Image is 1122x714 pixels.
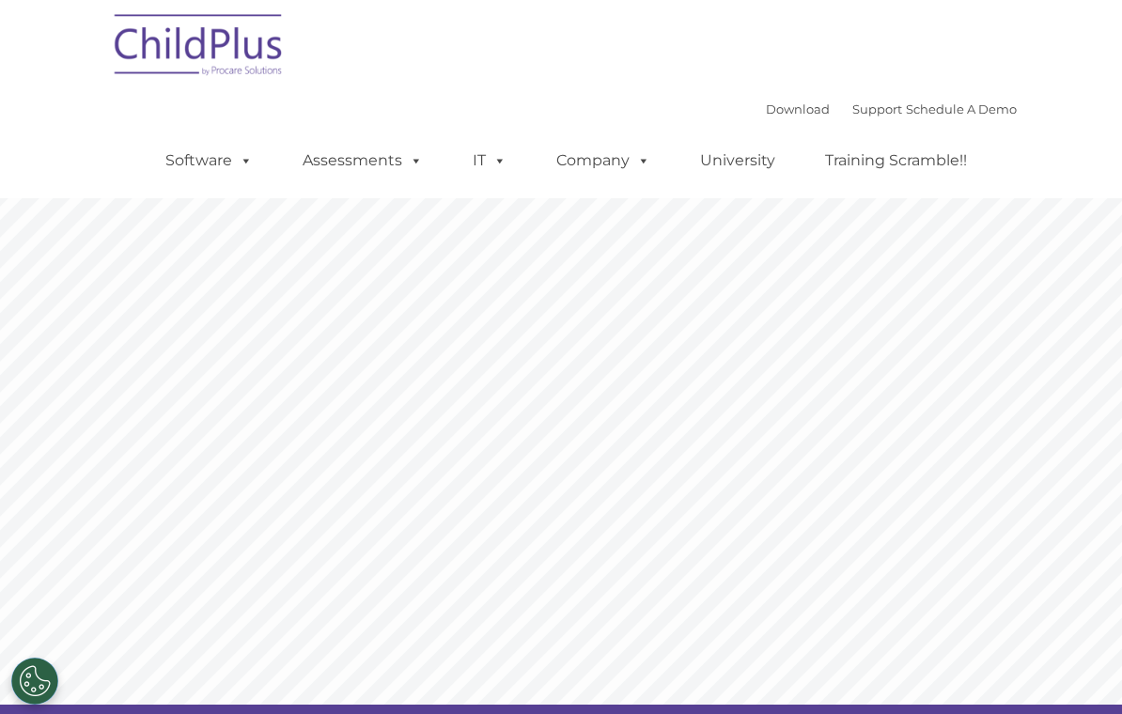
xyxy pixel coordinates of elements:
a: IT [454,142,525,179]
a: Download [766,101,830,116]
a: Schedule A Demo [906,101,1017,116]
a: Training Scramble!! [806,142,986,179]
a: Assessments [284,142,442,179]
a: Company [538,142,669,179]
button: Cookies Settings [11,658,58,705]
font: | [766,101,1017,116]
img: ChildPlus by Procare Solutions [105,1,293,95]
a: Support [852,101,902,116]
a: University [681,142,794,179]
a: Software [147,142,272,179]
